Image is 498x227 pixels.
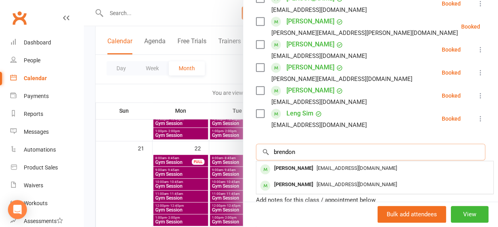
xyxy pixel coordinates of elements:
div: Calendar [24,75,47,81]
input: Search to add attendees [256,144,485,160]
a: Waivers [10,177,84,194]
div: Add notes for this class / appointment below [256,195,485,205]
div: Booked [442,47,461,52]
a: [PERSON_NAME] [286,61,334,74]
span: [EMAIL_ADDRESS][DOMAIN_NAME] [317,181,397,187]
div: Booked [442,1,461,6]
span: [EMAIL_ADDRESS][DOMAIN_NAME] [317,165,397,171]
div: member [260,181,270,190]
div: Open Intercom Messenger [8,200,27,219]
div: [EMAIL_ADDRESS][DOMAIN_NAME] [271,97,367,107]
div: Booked [461,24,480,29]
a: Product Sales [10,159,84,177]
div: [PERSON_NAME][EMAIL_ADDRESS][PERSON_NAME][DOMAIN_NAME] [271,28,458,38]
a: Calendar [10,69,84,87]
button: View [451,206,488,223]
div: [PERSON_NAME] [271,163,317,174]
div: Reports [24,111,43,117]
div: [EMAIL_ADDRESS][DOMAIN_NAME] [271,5,367,15]
a: Messages [10,123,84,141]
div: Messages [24,129,49,135]
a: [PERSON_NAME] [286,38,334,51]
div: Dashboard [24,39,51,46]
div: [EMAIL_ADDRESS][DOMAIN_NAME] [271,51,367,61]
a: [PERSON_NAME] [286,15,334,28]
a: Dashboard [10,34,84,52]
a: Reports [10,105,84,123]
a: People [10,52,84,69]
div: Product Sales [24,164,58,171]
div: member [260,164,270,174]
a: Automations [10,141,84,159]
div: [EMAIL_ADDRESS][DOMAIN_NAME] [271,120,367,130]
div: Booked [442,93,461,98]
button: Bulk add attendees [378,206,446,223]
a: Payments [10,87,84,105]
a: Clubworx [10,8,29,28]
div: Assessments [24,218,63,224]
div: [PERSON_NAME][EMAIL_ADDRESS][DOMAIN_NAME] [271,74,412,84]
a: Leng Sim [286,107,313,120]
div: Booked [442,116,461,121]
div: Booked [442,70,461,75]
div: [PERSON_NAME] [271,179,317,190]
div: Waivers [24,182,43,189]
div: Automations [24,146,56,153]
div: Workouts [24,200,48,206]
div: People [24,57,40,63]
a: [PERSON_NAME] [286,84,334,97]
div: Payments [24,93,49,99]
a: Workouts [10,194,84,212]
